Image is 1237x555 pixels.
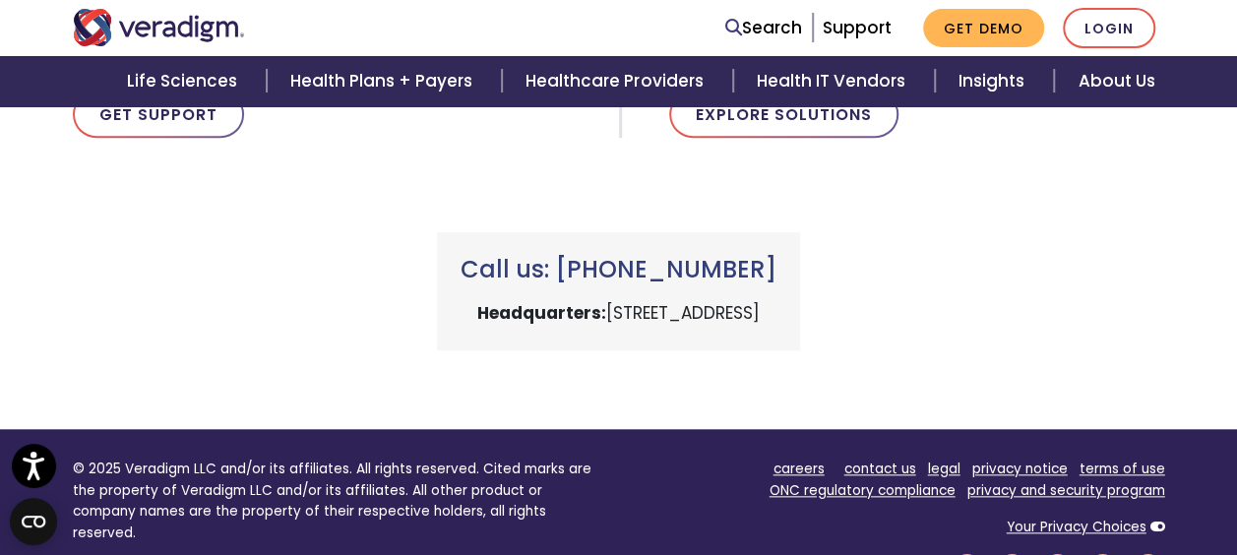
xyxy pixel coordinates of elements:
[103,56,267,106] a: Life Sciences
[967,481,1165,500] a: privacy and security program
[669,91,898,138] a: Explore Solutions
[461,300,776,327] p: [STREET_ADDRESS]
[73,459,604,544] p: © 2025 Veradigm LLC and/or its affiliates. All rights reserved. Cited marks are the property of V...
[733,56,935,106] a: Health IT Vendors
[10,498,57,545] button: Open CMP widget
[972,460,1068,478] a: privacy notice
[935,56,1054,106] a: Insights
[502,56,732,106] a: Healthcare Providers
[477,301,606,325] strong: Headquarters:
[725,15,802,41] a: Search
[73,9,245,46] img: Veradigm logo
[823,16,892,39] a: Support
[1054,56,1178,106] a: About Us
[1063,8,1155,48] a: Login
[844,460,916,478] a: contact us
[928,460,960,478] a: legal
[1080,460,1165,478] a: terms of use
[461,256,776,284] h3: Call us: [PHONE_NUMBER]
[923,9,1044,47] a: Get Demo
[773,460,825,478] a: careers
[1007,518,1146,536] a: Your Privacy Choices
[770,481,956,500] a: ONC regulatory compliance
[267,56,502,106] a: Health Plans + Payers
[73,91,244,138] a: Get Support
